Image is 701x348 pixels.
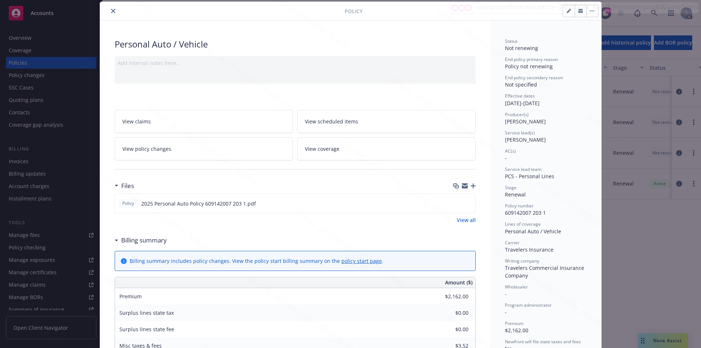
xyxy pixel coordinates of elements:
[141,200,256,207] span: 2025 Personal Auto Policy 609142007 203 1.pdf
[505,246,553,253] span: Travelers Insurance
[345,7,363,15] span: Policy
[505,258,539,264] span: Writing company
[505,118,546,125] span: [PERSON_NAME]
[466,200,472,207] button: preview file
[505,166,541,172] span: Service lead team
[305,118,358,125] span: View scheduled items
[121,181,134,191] h3: Files
[505,154,507,161] span: -
[122,145,171,153] span: View policy changes
[505,38,518,44] span: Status
[505,63,553,70] span: Policy not renewing
[121,236,167,245] h3: Billing summary
[341,257,382,264] a: policy start page
[505,284,528,290] span: Wholesaler
[119,293,142,300] span: Premium
[454,200,460,207] button: download file
[119,326,174,333] span: Surplus lines state fee
[505,81,537,88] span: Not specified
[505,136,546,143] span: [PERSON_NAME]
[505,203,534,209] span: Policy number
[505,93,535,99] span: Effective dates
[505,191,526,198] span: Renewal
[505,93,587,107] div: [DATE] - [DATE]
[425,307,473,318] input: 0.00
[425,291,473,302] input: 0.00
[118,59,473,67] div: Add internal notes here...
[505,240,520,246] span: Carrier
[505,173,554,180] span: PCS - Personal Lines
[505,45,538,51] span: Not renewing
[305,145,340,153] span: View coverage
[297,110,476,133] a: View scheduled items
[505,309,507,316] span: -
[115,137,293,160] a: View policy changes
[505,320,524,326] span: Premium
[457,216,476,224] a: View all
[505,221,541,227] span: Lines of coverage
[505,327,528,334] span: $2,162.00
[505,290,507,297] span: -
[505,148,516,154] span: AC(s)
[445,279,472,286] span: Amount ($)
[119,309,174,316] span: Surplus lines state tax
[115,38,476,50] div: Personal Auto / Vehicle
[115,236,167,245] div: Billing summary
[505,302,552,308] span: Program administrator
[505,184,517,191] span: Stage
[505,130,535,136] span: Service lead(s)
[505,264,586,279] span: Travelers Commercial Insurance Company
[505,227,587,235] div: Personal Auto / Vehicle
[505,74,563,81] span: End policy secondary reason
[505,111,529,118] span: Producer(s)
[115,110,293,133] a: View claims
[425,324,473,335] input: 0.00
[505,339,581,345] span: Newfront will file state taxes and fees
[121,200,135,207] span: Policy
[109,7,118,15] button: close
[130,257,383,265] div: Billing summary includes policy changes. View the policy start billing summary on the .
[115,181,134,191] div: Files
[505,209,546,216] span: 609142007 203 1
[505,56,558,62] span: End policy primary reason
[122,118,151,125] span: View claims
[297,137,476,160] a: View coverage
